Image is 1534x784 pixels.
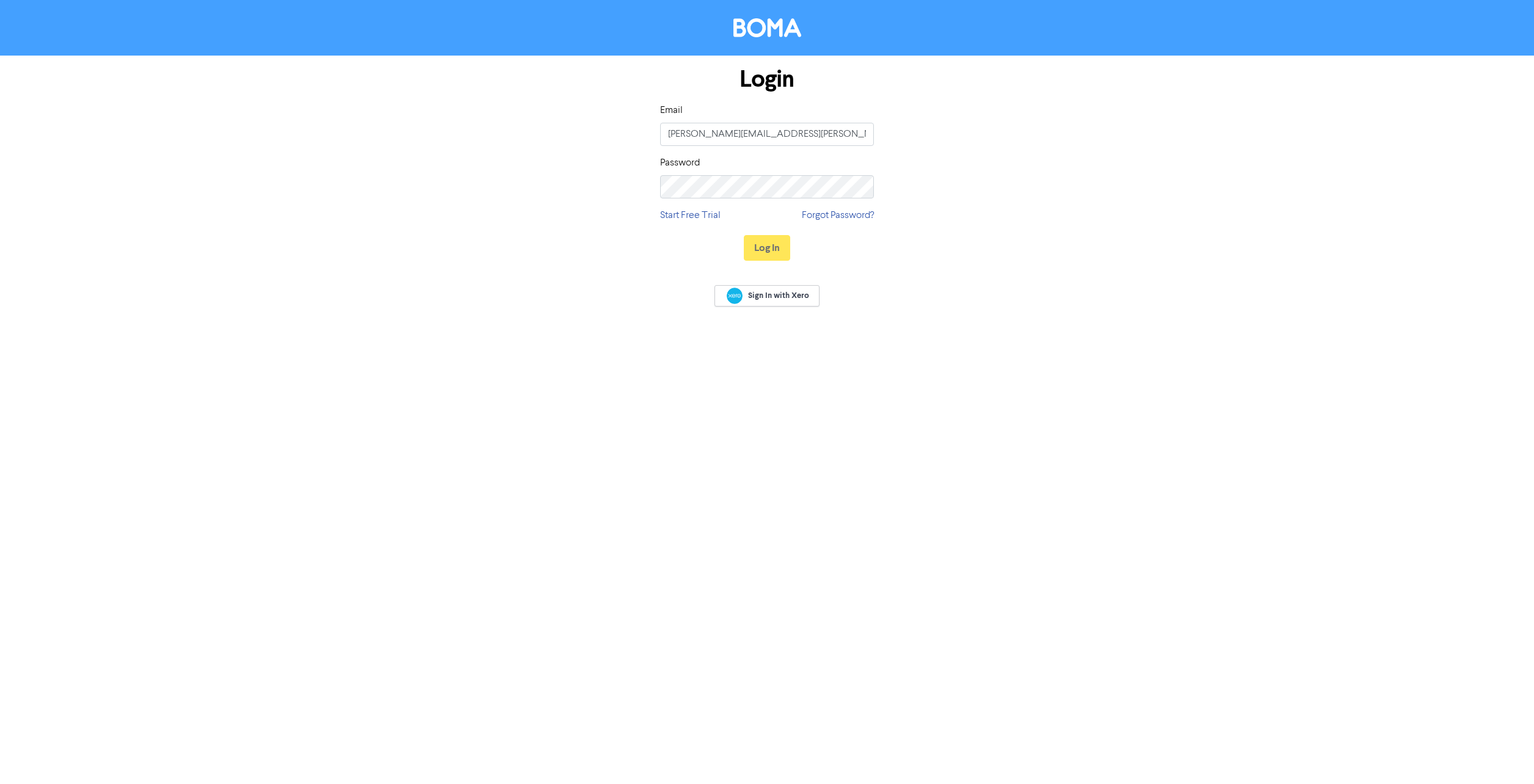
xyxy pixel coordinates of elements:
h1: Login [660,65,874,93]
img: BOMA Logo [733,18,801,37]
label: Email [660,103,683,118]
a: Start Free Trial [660,208,721,223]
img: Xero logo [727,288,743,304]
span: Sign In with Xero [748,290,809,301]
button: Log In [744,235,790,261]
label: Password [660,156,700,170]
a: Sign In with Xero [714,285,820,307]
a: Forgot Password? [802,208,874,223]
